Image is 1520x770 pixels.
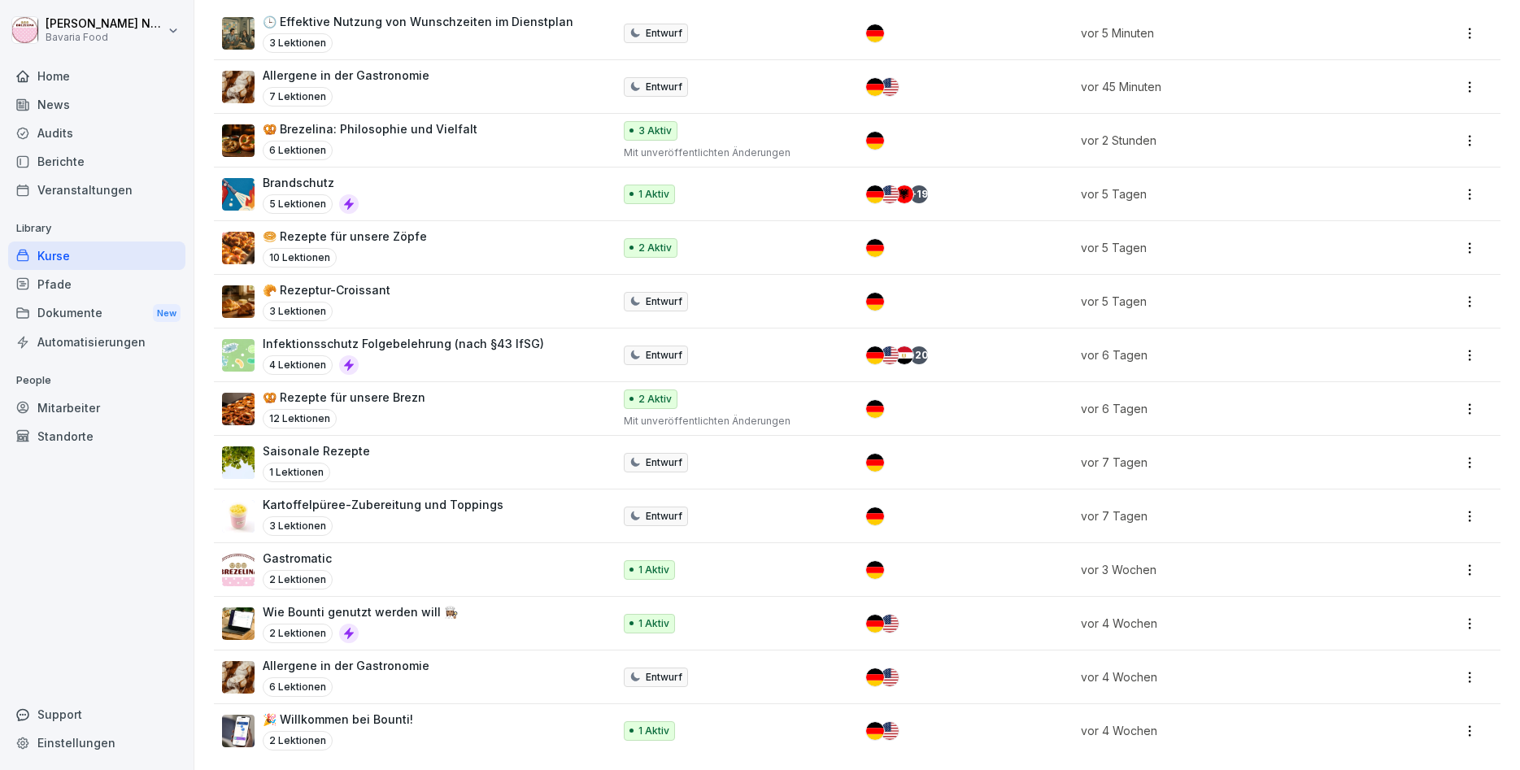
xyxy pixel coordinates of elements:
p: Entwurf [646,348,682,363]
img: us.svg [881,722,899,740]
a: Pfade [8,270,185,298]
img: b4eu0mai1tdt6ksd7nlke1so.png [222,715,255,747]
div: + 20 [910,346,928,364]
a: Berichte [8,147,185,176]
img: us.svg [881,185,899,203]
p: vor 45 Minuten [1081,78,1373,95]
p: Entwurf [646,294,682,309]
img: de.svg [866,78,884,96]
p: vor 4 Wochen [1081,668,1373,685]
img: de.svg [866,668,884,686]
img: wxm90gn7bi8v0z1otajcw90g.png [222,393,255,425]
p: Allergene in der Gastronomie [263,67,429,84]
p: 🥨 Brezelina: Philosophie und Vielfalt [263,120,477,137]
div: Support [8,700,185,729]
img: de.svg [866,507,884,525]
p: vor 7 Tagen [1081,507,1373,524]
p: vor 6 Tagen [1081,400,1373,417]
p: vor 2 Stunden [1081,132,1373,149]
p: Saisonale Rezepte [263,442,370,459]
p: 12 Lektionen [263,409,337,429]
img: de.svg [866,293,884,311]
div: Dokumente [8,298,185,328]
p: 1 Aktiv [638,724,669,738]
p: Mit unveröffentlichten Änderungen [624,414,838,429]
a: DokumenteNew [8,298,185,328]
img: hlxsrbkgj8kqt3hz29gin1m1.png [222,446,255,479]
p: Library [8,215,185,241]
p: Bavaria Food [46,32,164,43]
p: Infektionsschutz Folgebelehrung (nach §43 IfSG) [263,335,544,352]
img: de.svg [866,239,884,257]
p: 1 Lektionen [263,463,330,482]
div: News [8,90,185,119]
p: 5 Lektionen [263,194,333,214]
p: 3 Lektionen [263,33,333,53]
p: Entwurf [646,455,682,470]
img: de.svg [866,561,884,579]
p: Entwurf [646,26,682,41]
a: Home [8,62,185,90]
p: vor 7 Tagen [1081,454,1373,471]
p: Entwurf [646,670,682,685]
img: cgl4kn6hqd1xo5z9lvxfx4ek.png [222,17,255,50]
p: Entwurf [646,80,682,94]
p: 6 Lektionen [263,141,333,160]
p: 🎉 Willkommen bei Bounti! [263,711,413,728]
a: Automatisierungen [8,328,185,356]
img: de.svg [866,722,884,740]
p: vor 5 Tagen [1081,239,1373,256]
p: 🕒 Effektive Nutzung von Wunschzeiten im Dienstplan [263,13,573,30]
a: Mitarbeiter [8,394,185,422]
p: 1 Aktiv [638,616,669,631]
img: cvyeni0kzfjypsfql7urekt0.png [222,554,255,586]
p: 3 Aktiv [638,124,672,138]
img: q9ka5lds5r8z6j6e6z37df34.png [222,661,255,694]
p: 🥨 Rezepte für unsere Brezn [263,389,425,406]
p: 2 Lektionen [263,731,333,750]
p: vor 5 Tagen [1081,185,1373,202]
p: Mit unveröffentlichten Änderungen [624,146,838,160]
p: 3 Lektionen [263,302,333,321]
a: Audits [8,119,185,147]
p: Kartoffelpüree-Zubereitung und Toppings [263,496,503,513]
p: 7 Lektionen [263,87,333,107]
img: uhtymuwb888vgz1ed1ergwse.png [222,285,255,318]
p: People [8,368,185,394]
p: 1 Aktiv [638,563,669,577]
img: eg.svg [895,346,913,364]
p: Allergene in der Gastronomie [263,657,429,674]
p: 3 Lektionen [263,516,333,536]
a: Veranstaltungen [8,176,185,204]
p: vor 4 Wochen [1081,615,1373,632]
img: de.svg [866,346,884,364]
p: [PERSON_NAME] Neurohr [46,17,164,31]
div: New [153,304,181,323]
a: Einstellungen [8,729,185,757]
img: de.svg [866,454,884,472]
p: 🥐 Rezeptur-Croissant [263,281,390,298]
p: 2 Lektionen [263,624,333,643]
img: g80a8fc6kexzniuu9it64ulf.png [222,232,255,264]
p: 2 Aktiv [638,241,672,255]
a: Standorte [8,422,185,450]
p: Entwurf [646,509,682,524]
a: Kurse [8,241,185,270]
img: de.svg [866,400,884,418]
p: 6 Lektionen [263,677,333,697]
p: vor 5 Minuten [1081,24,1373,41]
p: vor 5 Tagen [1081,293,1373,310]
p: Brandschutz [263,174,359,191]
img: us.svg [881,615,899,633]
img: us.svg [881,346,899,364]
img: ur5kfpj4g1mhuir9rzgpc78h.png [222,500,255,533]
